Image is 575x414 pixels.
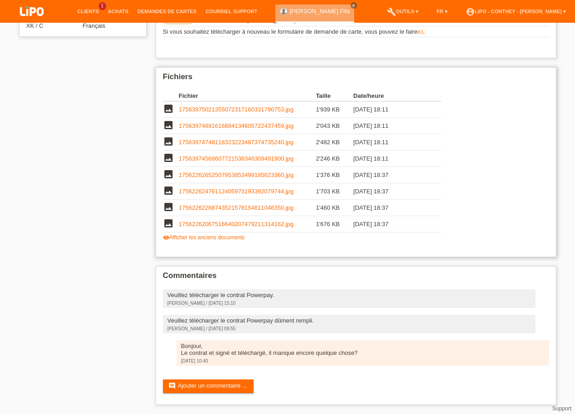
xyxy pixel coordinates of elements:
[316,216,353,232] td: 1'676 KB
[351,3,356,8] i: close
[179,172,294,178] a: 17562262652507953853499185623360.jpg
[353,91,428,101] th: Date/heure
[353,118,428,134] td: [DATE] 18:11
[316,151,353,167] td: 2'246 KB
[163,152,174,163] i: image
[316,167,353,183] td: 1'376 KB
[163,234,245,241] a: visibilityAfficher les anciens documents
[26,22,44,29] span: Kosovo / C / 20.10.2003
[461,9,570,14] a: account_circleLIPO - Conthey - [PERSON_NAME] ▾
[163,185,174,196] i: image
[168,301,531,306] div: [PERSON_NAME] / [DATE] 15:10
[432,9,452,14] a: FR ▾
[382,9,423,14] a: buildOutils ▾
[387,7,396,16] i: build
[179,106,294,113] a: 17563975021355072317160331790753.jpg
[353,167,428,183] td: [DATE] 18:37
[163,103,174,114] i: image
[168,292,531,298] div: Veuillez télécharger le contrat Powerpay.
[316,200,353,216] td: 1'460 KB
[163,218,174,229] i: image
[73,9,103,14] a: Clients
[163,202,174,212] i: image
[316,118,353,134] td: 2'043 KB
[552,405,571,412] a: Support
[168,326,531,331] div: [PERSON_NAME] / [DATE] 09:55
[168,317,531,324] div: Veuillez télécharger le contrat Powerpay dûment rempli.
[316,91,353,101] th: Taille
[466,7,475,16] i: account_circle
[290,8,350,15] a: [PERSON_NAME] Fifa
[163,234,169,241] i: visibility
[163,136,174,147] i: image
[181,343,544,356] div: Bonjour, Le contrat et signé et téléchargé, il manque encore quelque chose?
[99,2,106,10] span: 1
[163,26,549,37] td: Si vous souhaitez télécharger à nouveau le formulaire de demande de carte, vous pouvez le faire .
[103,9,133,14] a: Achats
[201,9,262,14] a: Courriel Support
[353,216,428,232] td: [DATE] 18:37
[163,72,549,86] h2: Fichiers
[316,134,353,151] td: 2'482 KB
[417,28,423,35] a: ici
[133,9,201,14] a: Demandes de cartes
[353,151,428,167] td: [DATE] 18:11
[9,19,55,25] a: LIPO pay
[316,101,353,118] td: 1'939 KB
[353,134,428,151] td: [DATE] 18:11
[179,139,294,146] a: 17563974748118323223487374735240.jpg
[351,2,357,9] a: close
[163,169,174,180] i: image
[179,221,294,227] a: 17562262067516640207479211314162.jpg
[163,379,254,393] a: commentAjouter un commentaire ...
[168,382,176,389] i: comment
[179,188,294,195] a: 17562262476112405973193392079744.jpg
[353,183,428,200] td: [DATE] 18:37
[163,271,549,285] h2: Commentaires
[179,204,294,211] a: 17562262288743521578154811048350.jpg
[163,120,174,131] i: image
[181,358,544,364] div: [DATE] 10:40
[179,91,316,101] th: Fichier
[353,101,428,118] td: [DATE] 18:11
[316,183,353,200] td: 1'703 KB
[83,22,106,29] span: Français
[179,155,294,162] a: 17563974568607721538346309491900.jpg
[179,122,294,129] a: 17563974891616884134605722437459.jpg
[353,200,428,216] td: [DATE] 18:37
